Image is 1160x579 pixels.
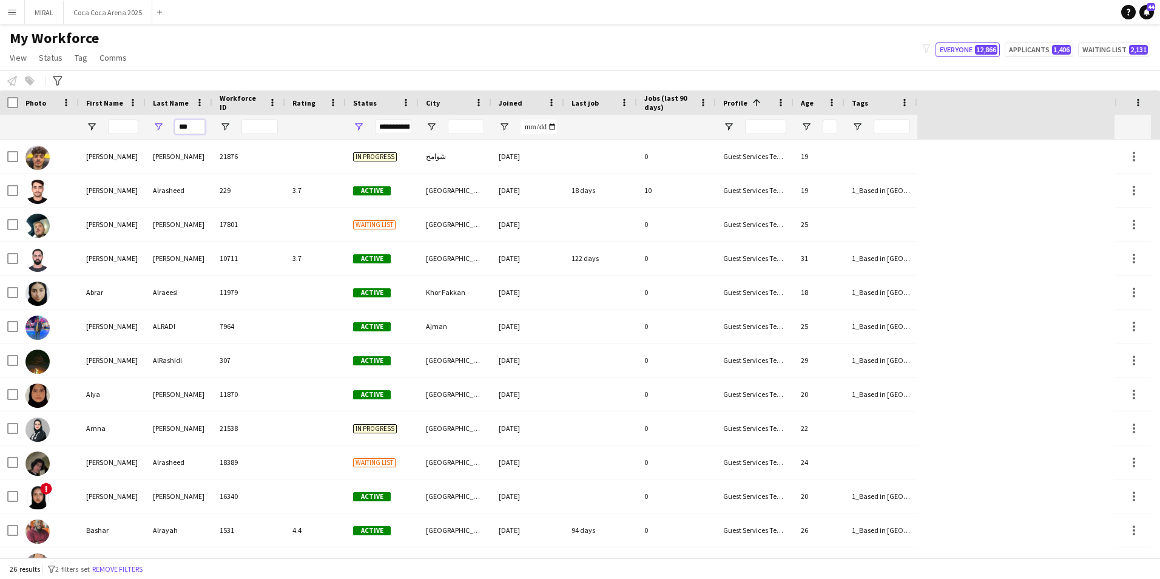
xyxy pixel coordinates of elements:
div: ALRADI [146,310,212,343]
div: 19 [794,174,845,207]
button: Open Filter Menu [723,121,734,132]
div: Alrayah [146,513,212,547]
div: [DATE] [491,208,564,241]
div: 20 [794,378,845,411]
span: Status [39,52,62,63]
div: Abrar [79,276,146,309]
span: Joined [499,98,522,107]
img: Ahmed AlRashidi [25,350,50,374]
div: Alrasheed [146,445,212,479]
input: Last Name Filter Input [175,120,205,134]
input: City Filter Input [448,120,484,134]
div: 1_Based in [GEOGRAPHIC_DATA], 2_English Level = 2/3 Good , [GEOGRAPHIC_DATA] [845,276,917,309]
div: 19 [794,140,845,173]
div: 0 [637,242,716,275]
div: Guest Services Team [716,513,794,547]
div: 16340 [212,479,285,513]
span: 44 [1147,3,1155,11]
span: Active [353,186,391,195]
a: Status [34,50,67,66]
div: Guest Services Team [716,378,794,411]
div: 31 [794,242,845,275]
div: [PERSON_NAME] [79,242,146,275]
div: Bashar [79,513,146,547]
div: [PERSON_NAME] [146,242,212,275]
span: City [426,98,440,107]
div: 11979 [212,276,285,309]
div: [PERSON_NAME] [146,411,212,445]
div: 1_Based in [GEOGRAPHIC_DATA], 2_English Level = 2/3 Good , [GEOGRAPHIC_DATA] [845,344,917,377]
span: First Name [86,98,123,107]
div: Guest Services Team [716,310,794,343]
button: MIRAL [25,1,64,24]
div: [PERSON_NAME] [79,310,146,343]
input: Workforce ID Filter Input [241,120,278,134]
img: Bashar Alrayah [25,520,50,544]
div: 1_Based in [GEOGRAPHIC_DATA]/[GEOGRAPHIC_DATA]/[GEOGRAPHIC_DATA], 2_English Level = 3/3 Excellent... [845,174,917,207]
a: View [5,50,32,66]
span: Last job [572,98,599,107]
app-action-btn: Advanced filters [50,73,65,88]
div: 1_Based in [GEOGRAPHIC_DATA]/[GEOGRAPHIC_DATA]/Ajman, 2_English Level = 2/3 Good , 4_CCA [845,310,917,343]
div: [PERSON_NAME] [79,445,146,479]
div: AlRashidi [146,344,212,377]
div: [GEOGRAPHIC_DATA] [419,513,491,547]
div: 17801 [212,208,285,241]
div: [DATE] [491,344,564,377]
button: Applicants1,406 [1005,42,1073,57]
div: Ajman [419,310,491,343]
span: Waiting list [353,220,396,229]
span: Active [353,390,391,399]
div: 1_Based in [GEOGRAPHIC_DATA], 1_Based in [GEOGRAPHIC_DATA], 2_English Level = 3/3 Excellent, 4_CC... [845,513,917,547]
div: [GEOGRAPHIC_DATA] [419,378,491,411]
div: 0 [637,208,716,241]
span: 2,131 [1129,45,1148,55]
span: Active [353,322,391,331]
div: Guest Services Team [716,276,794,309]
span: 12,866 [975,45,997,55]
span: 1,406 [1052,45,1071,55]
input: First Name Filter Input [108,120,138,134]
span: Rating [292,98,315,107]
div: Guest Services Team [716,479,794,513]
div: [PERSON_NAME] [146,140,212,173]
div: [PERSON_NAME] [79,479,146,513]
div: Guest Services Team [716,140,794,173]
div: 7964 [212,310,285,343]
span: Age [801,98,814,107]
div: [DATE] [491,479,564,513]
div: [GEOGRAPHIC_DATA] [419,411,491,445]
div: 18 [794,276,845,309]
button: Waiting list2,131 [1078,42,1150,57]
div: [PERSON_NAME] [146,479,212,513]
button: Remove filters [90,563,145,576]
span: Profile [723,98,747,107]
div: 0 [637,378,716,411]
button: Everyone12,866 [936,42,1000,57]
div: 0 [637,445,716,479]
div: Guest Services Team [716,242,794,275]
div: [DATE] [491,378,564,411]
input: Profile Filter Input [745,120,786,134]
img: Abdulrahman Alrefai [25,248,50,272]
div: 22 [794,411,845,445]
span: 2 filters set [55,564,90,574]
span: Tags [852,98,868,107]
button: Open Filter Menu [86,121,97,132]
span: Tag [75,52,87,63]
a: Comms [95,50,132,66]
div: 94 days [564,513,637,547]
input: Joined Filter Input [521,120,557,134]
div: 18 days [564,174,637,207]
div: Alrasheed [146,174,212,207]
span: Status [353,98,377,107]
div: 10 [637,174,716,207]
button: Open Filter Menu [801,121,812,132]
div: Guest Services Team [716,344,794,377]
div: Alraeesi [146,276,212,309]
div: 21876 [212,140,285,173]
div: 0 [637,140,716,173]
input: Age Filter Input [823,120,837,134]
div: [GEOGRAPHIC_DATA] [419,344,491,377]
input: Tags Filter Input [874,120,910,134]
